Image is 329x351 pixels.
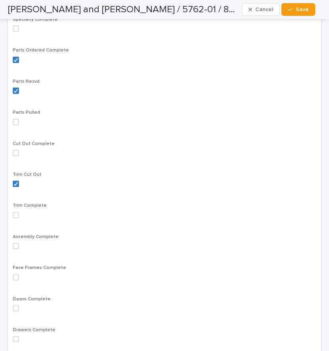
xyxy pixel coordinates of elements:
[13,172,42,177] span: Trim Cut Out
[13,203,47,208] span: Trim Complete
[13,265,66,270] span: Face Frames Complete
[281,3,315,16] button: Save
[13,48,69,53] span: Parts Ordered Complete
[13,79,40,84] span: Parts Recvd
[13,328,55,332] span: Drawers Complete
[242,3,280,16] button: Cancel
[13,297,52,301] span: Doors Complete.
[13,235,59,239] span: Assembly Complete
[8,4,239,15] h2: Romo, Julian and Veronica / 5762-01 / 82 / F-P / Romo Construction Services LLC / Phillip Jones
[13,17,58,22] span: Specialty Complete
[296,7,309,12] span: Save
[13,110,40,115] span: Parts Pulled
[255,7,273,12] span: Cancel
[13,141,55,146] span: Cut Out Complete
